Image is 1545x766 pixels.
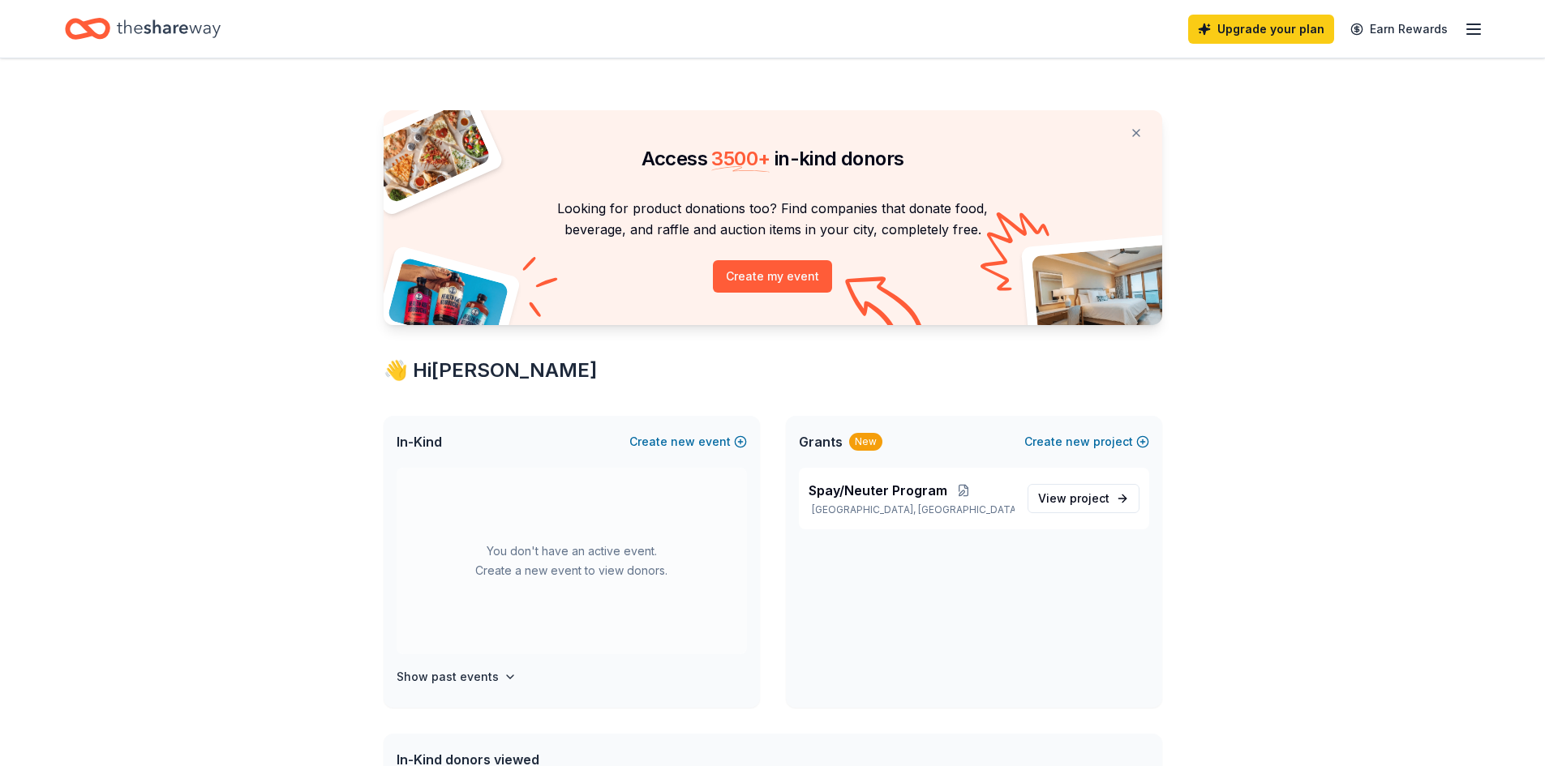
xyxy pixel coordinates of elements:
[711,147,770,170] span: 3500 +
[642,147,904,170] span: Access in-kind donors
[671,432,695,451] span: new
[397,667,517,687] button: Show past events
[1038,489,1109,508] span: View
[365,101,491,204] img: Pizza
[397,667,499,687] h4: Show past events
[1341,15,1457,44] a: Earn Rewards
[713,260,832,293] button: Create my event
[799,432,843,451] span: Grants
[1066,432,1090,451] span: new
[397,432,442,451] span: In-Kind
[65,10,221,48] a: Home
[849,433,882,451] div: New
[1070,491,1109,505] span: project
[397,468,747,654] div: You don't have an active event. Create a new event to view donors.
[845,276,926,337] img: Curvy arrow
[629,432,747,451] button: Createnewevent
[1024,432,1149,451] button: Createnewproject
[403,198,1143,241] p: Looking for product donations too? Find companies that donate food, beverage, and raffle and auct...
[809,481,947,500] span: Spay/Neuter Program
[809,503,1015,516] p: [GEOGRAPHIC_DATA], [GEOGRAPHIC_DATA]
[384,357,1162,383] div: 👋 Hi [PERSON_NAME]
[1028,484,1139,513] a: View project
[1188,15,1334,44] a: Upgrade your plan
